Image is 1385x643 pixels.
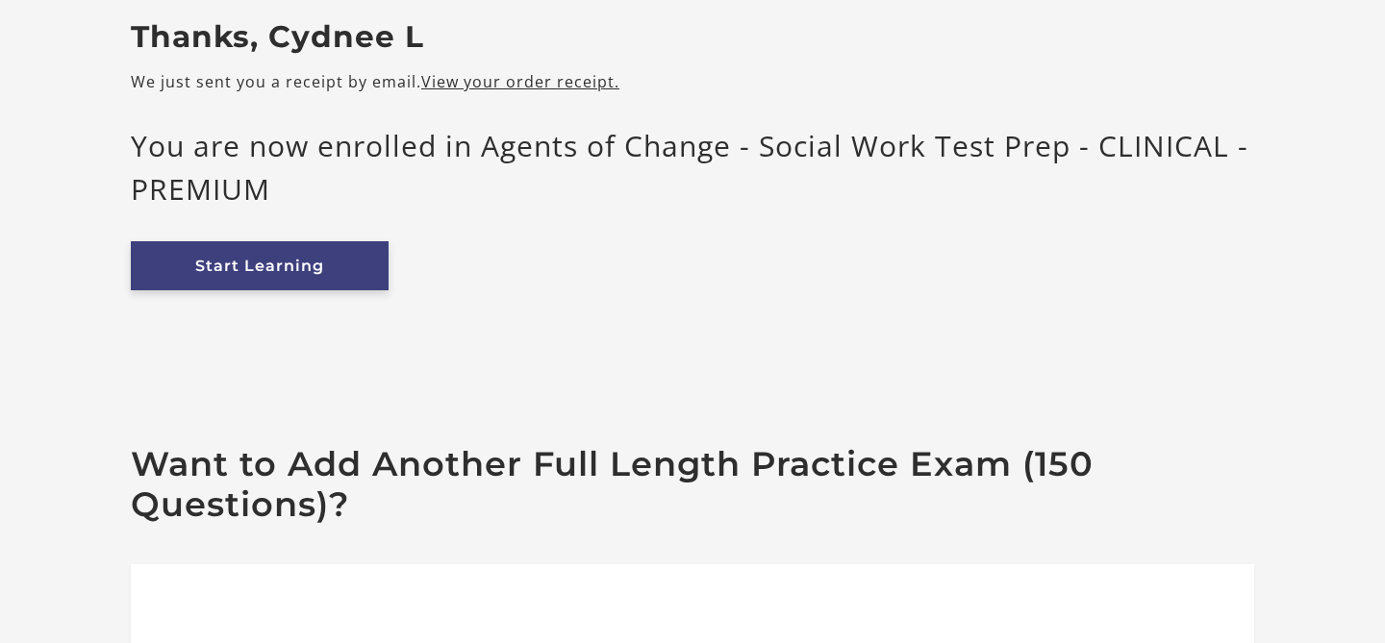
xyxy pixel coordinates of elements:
[131,241,389,290] a: Start Learning
[421,71,619,92] a: View your order receipt.
[131,70,1254,93] p: We just sent you a receipt by email.
[131,124,1254,210] p: You are now enrolled in Agents of Change - Social Work Test Prep - CLINICAL - PREMIUM
[131,444,1254,525] h2: Want to Add Another Full Length Practice Exam (150 Questions)?
[131,19,1254,56] h2: Thanks, Cydnee L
